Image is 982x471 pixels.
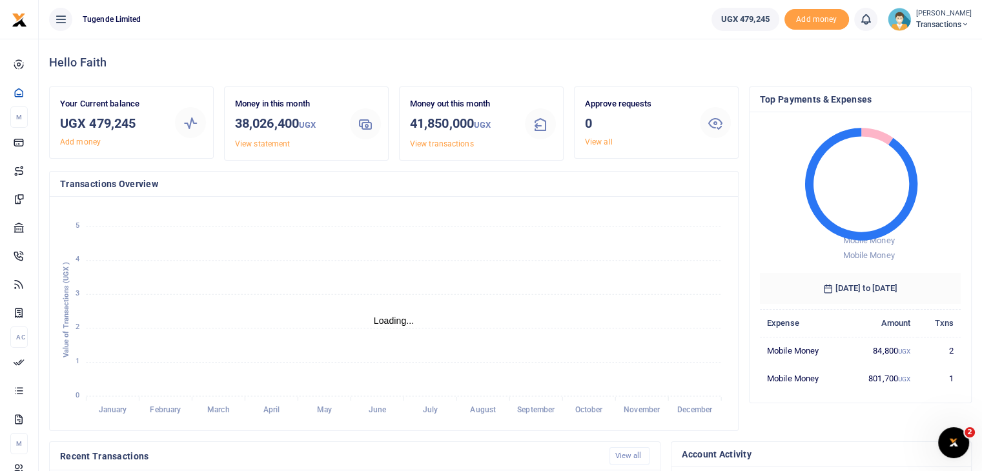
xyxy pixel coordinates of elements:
[760,365,845,392] td: Mobile Money
[575,405,604,414] tspan: October
[207,405,230,414] tspan: March
[917,309,961,337] th: Txns
[235,139,290,148] a: View statement
[60,449,599,463] h4: Recent Transactions
[784,9,849,30] li: Toup your wallet
[585,114,690,133] h3: 0
[845,337,918,365] td: 84,800
[760,309,845,337] th: Expense
[845,365,918,392] td: 801,700
[374,316,414,326] text: Loading...
[235,97,340,111] p: Money in this month
[60,114,165,133] h3: UGX 479,245
[60,137,101,146] a: Add money
[609,447,650,465] a: View all
[12,12,27,28] img: logo-small
[784,14,849,23] a: Add money
[888,8,972,31] a: profile-user [PERSON_NAME] Transactions
[77,14,147,25] span: Tugende Limited
[422,405,437,414] tspan: July
[706,8,784,31] li: Wallet ballance
[624,405,660,414] tspan: November
[470,405,496,414] tspan: August
[317,405,332,414] tspan: May
[917,337,961,365] td: 2
[965,427,975,437] span: 2
[845,309,918,337] th: Amount
[898,376,910,383] small: UGX
[916,8,972,19] small: [PERSON_NAME]
[843,235,894,245] span: Mobile Money
[916,19,972,30] span: Transactions
[76,323,79,332] tspan: 2
[898,348,910,355] small: UGX
[760,273,961,304] h6: [DATE] to [DATE]
[62,262,70,358] text: Value of Transactions (UGX )
[299,120,316,130] small: UGX
[474,120,491,130] small: UGX
[711,8,779,31] a: UGX 479,245
[917,365,961,392] td: 1
[760,92,961,106] h4: Top Payments & Expenses
[585,137,613,146] a: View all
[150,405,181,414] tspan: February
[677,405,713,414] tspan: December
[263,405,280,414] tspan: April
[410,114,515,135] h3: 41,850,000
[585,97,690,111] p: Approve requests
[76,289,79,297] tspan: 3
[10,326,28,348] li: Ac
[76,221,79,230] tspan: 5
[410,139,474,148] a: View transactions
[10,106,28,128] li: M
[76,255,79,263] tspan: 4
[843,250,894,260] span: Mobile Money
[49,55,972,70] h4: Hello Faith
[517,405,555,414] tspan: September
[235,114,340,135] h3: 38,026,400
[60,97,165,111] p: Your Current balance
[12,14,27,24] a: logo-small logo-large logo-large
[760,337,845,365] td: Mobile Money
[888,8,911,31] img: profile-user
[938,427,969,458] iframe: Intercom live chat
[410,97,515,111] p: Money out this month
[682,447,961,461] h4: Account Activity
[60,177,728,191] h4: Transactions Overview
[721,13,770,26] span: UGX 479,245
[99,405,127,414] tspan: January
[76,391,79,399] tspan: 0
[76,357,79,365] tspan: 1
[369,405,387,414] tspan: June
[784,9,849,30] span: Add money
[10,433,28,454] li: M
